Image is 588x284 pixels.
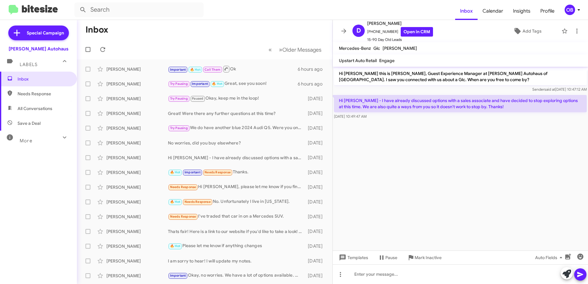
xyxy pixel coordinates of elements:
div: [PERSON_NAME] [106,243,168,249]
span: Try Pausing [170,97,188,101]
span: » [279,46,282,53]
div: [PERSON_NAME] [106,140,168,146]
span: Needs Response [170,185,196,189]
span: Labels [20,62,38,67]
button: Templates [333,252,373,263]
div: [PERSON_NAME] [106,96,168,102]
div: [PERSON_NAME] [106,184,168,190]
button: Pause [373,252,402,263]
div: No. Unfortunately I live in [US_STATE]. [168,198,305,205]
div: [PERSON_NAME] [106,258,168,264]
div: [DATE] [305,258,328,264]
a: Special Campaign [8,26,69,40]
span: Older Messages [282,46,321,53]
span: [DATE] 10:49:47 AM [334,114,367,119]
div: [PERSON_NAME] Autohaus [9,46,69,52]
input: Search [74,2,204,17]
div: [PERSON_NAME] [106,273,168,279]
div: We do have another blue 2024 Audi Q5. Were you only looking at the 2025? [168,124,305,132]
a: Profile [535,2,559,20]
nav: Page navigation example [265,43,325,56]
span: Glc [373,45,380,51]
div: Great! Were there any further questions at this time? [168,110,305,116]
div: I am sorry to hear! I will update my notes. [168,258,305,264]
span: Try Pausing [170,126,188,130]
span: Engage [379,58,395,63]
div: [DATE] [305,214,328,220]
span: [PERSON_NAME] [383,45,417,51]
div: 6 hours ago [298,66,328,72]
div: Okay, keep me in the loop! [168,95,305,102]
span: Add Tags [522,26,542,37]
div: [DATE] [305,199,328,205]
button: Auto Fields [530,252,570,263]
div: [PERSON_NAME] [106,228,168,235]
span: Special Campaign [27,30,64,36]
button: Add Tags [496,26,558,37]
div: [PERSON_NAME] [106,169,168,176]
span: said at [544,87,555,92]
div: Please let me know if anything changes [168,243,305,250]
div: 6 hours ago [298,81,328,87]
span: 🔥 Hot [170,200,181,204]
p: Hi [PERSON_NAME] - I have already discussed options with a sales associate and have decided to st... [334,95,587,112]
div: Ok [168,65,298,73]
span: Inbox [18,76,70,82]
a: Open in CRM [401,27,433,37]
div: [PERSON_NAME] [106,125,168,131]
div: Hi [PERSON_NAME], please let me know if you find car with the following features. 2024 to 25, gle... [168,183,305,191]
h1: Inbox [85,25,108,35]
button: Previous [265,43,276,56]
div: I've traded that car in on a Mercedes SUV. [168,213,305,220]
span: Pause [385,252,397,263]
span: Important [185,170,201,174]
span: Needs Response [185,200,211,204]
button: Mark Inactive [402,252,447,263]
span: 🔥 Hot [170,170,181,174]
div: [PERSON_NAME] [106,110,168,116]
a: Calendar [478,2,508,20]
div: No worries, did you buy elsewhere? [168,140,305,146]
span: Templates [338,252,368,263]
span: Auto Fields [535,252,565,263]
div: [DATE] [305,140,328,146]
div: Okay, no worries. We have a lot of options available. We can reconnect later on! [168,272,305,279]
div: [DATE] [305,228,328,235]
div: [PERSON_NAME] [106,66,168,72]
div: [DATE] [305,243,328,249]
span: D [356,26,361,36]
div: [DATE] [305,169,328,176]
div: Thats fair! Here is a link to our website if you'd like to take a look! [URL][DOMAIN_NAME] [168,228,305,235]
span: Upstart Auto Retail [339,58,377,63]
div: [DATE] [305,273,328,279]
span: Call Them [205,68,220,72]
div: [DATE] [305,125,328,131]
div: [DATE] [305,184,328,190]
span: Needs Response [205,170,231,174]
div: [PERSON_NAME] [106,81,168,87]
span: Paused [192,97,203,101]
span: Important [170,274,186,278]
div: [DATE] [305,155,328,161]
div: Hi [PERSON_NAME] - I have already discussed options with a sales associate and have decided to st... [168,155,305,161]
span: Needs Response [18,91,70,97]
span: [PERSON_NAME] [367,20,433,27]
span: Try Pausing [170,82,188,86]
a: Inbox [455,2,478,20]
div: [DATE] [305,96,328,102]
div: [PERSON_NAME] [106,199,168,205]
div: [PERSON_NAME] [106,214,168,220]
button: OB [559,5,581,15]
span: 🔥 Hot [190,68,201,72]
span: 15-90 Day Old Leads [367,37,433,43]
a: Insights [508,2,535,20]
span: Needs Response [170,215,196,219]
p: Hi [PERSON_NAME] this is [PERSON_NAME], Guest Experience Manager at [PERSON_NAME] Autohaus of [GE... [334,68,587,85]
span: All Conversations [18,105,52,112]
span: Important [170,68,186,72]
button: Next [275,43,325,56]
